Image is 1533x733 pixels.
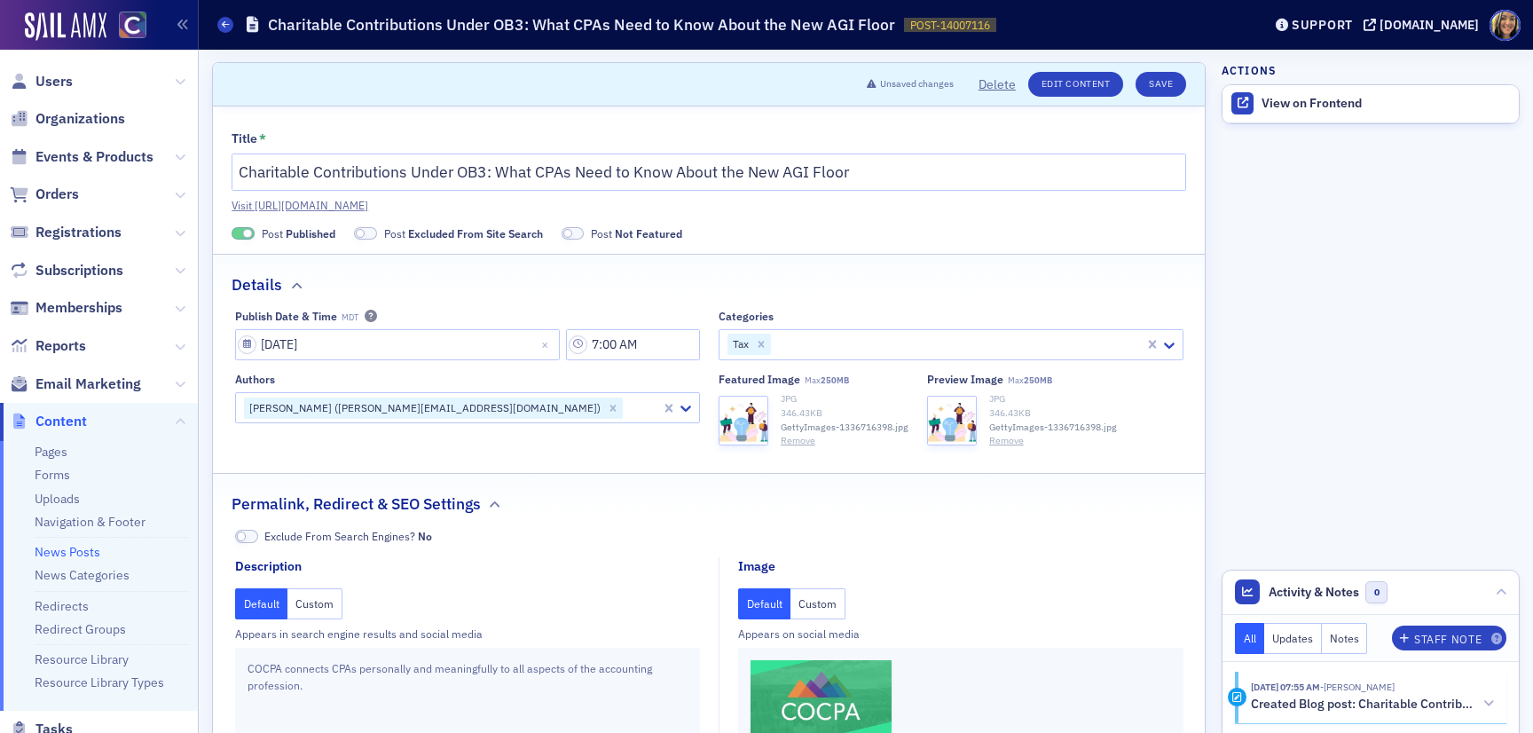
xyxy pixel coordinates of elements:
[1235,623,1265,654] button: All
[354,227,377,240] span: Excluded From Site Search
[235,310,337,323] div: Publish Date & Time
[1269,583,1359,602] span: Activity & Notes
[35,223,122,242] span: Registrations
[1380,17,1479,33] div: [DOMAIN_NAME]
[10,412,87,431] a: Content
[781,392,908,406] div: JPG
[268,14,895,35] h1: Charitable Contributions Under OB3: What CPAs Need to Know About the New AGI Floor
[1392,626,1506,650] button: Staff Note
[1264,623,1322,654] button: Updates
[35,298,122,318] span: Memberships
[35,336,86,356] span: Reports
[10,336,86,356] a: Reports
[10,72,73,91] a: Users
[35,72,73,91] span: Users
[1414,634,1482,644] div: Staff Note
[566,329,700,360] input: 00:00 AM
[342,312,358,323] span: MDT
[790,588,845,619] button: Custom
[989,406,1117,421] div: 346.43 KB
[1251,681,1320,693] time: 8/25/2025 07:55 AM
[10,185,79,204] a: Orders
[1222,85,1519,122] a: View on Frontend
[1251,695,1494,713] button: Created Blog post: Charitable Contributions Under OB3: What CPAs Need to Know About the New AGI F...
[384,225,543,241] span: Post
[989,392,1117,406] div: JPG
[35,109,125,129] span: Organizations
[989,434,1024,448] button: Remove
[751,334,771,355] div: Remove Tax
[235,329,560,360] input: MM/DD/YYYY
[232,273,282,296] h2: Details
[35,185,79,204] span: Orders
[1322,623,1368,654] button: Notes
[781,434,815,448] button: Remove
[35,374,141,394] span: Email Marketing
[10,109,125,129] a: Organizations
[287,588,342,619] button: Custom
[262,225,335,241] span: Post
[35,544,100,560] a: News Posts
[10,147,153,167] a: Events & Products
[910,18,990,33] span: POST-14007116
[35,514,145,530] a: Navigation & Footer
[244,398,603,419] div: [PERSON_NAME] ([PERSON_NAME][EMAIL_ADDRESS][DOMAIN_NAME])
[738,626,1183,642] div: Appears on social media
[35,147,153,167] span: Events & Products
[1292,17,1353,33] div: Support
[106,12,146,42] a: View Homepage
[1008,374,1052,386] span: Max
[35,598,89,614] a: Redirects
[719,373,800,386] div: Featured Image
[591,225,682,241] span: Post
[10,223,122,242] a: Registrations
[719,310,774,323] div: Categories
[562,227,585,240] span: Not Featured
[10,298,122,318] a: Memberships
[232,197,1186,213] a: Visit [URL][DOMAIN_NAME]
[259,131,266,147] abbr: This field is required
[821,374,849,386] span: 250MB
[418,529,432,543] span: No
[232,227,255,240] span: Published
[615,226,682,240] span: Not Featured
[235,557,302,576] div: Description
[35,444,67,460] a: Pages
[35,467,70,483] a: Forms
[35,412,87,431] span: Content
[727,334,751,355] div: Tax
[119,12,146,39] img: SailAMX
[235,588,288,619] button: Default
[235,373,275,386] div: Authors
[25,12,106,41] img: SailAMX
[1251,697,1477,713] h5: Created Blog post: Charitable Contributions Under OB3: What CPAs Need to Know About the New AGI F...
[989,421,1117,435] span: GettyImages-1336716398.jpg
[10,261,123,280] a: Subscriptions
[232,493,481,516] h2: Permalink, Redirect & SEO Settings
[603,398,623,419] div: Remove Lindsay Moore (lindsay@cocpa.org)
[286,226,335,240] span: Published
[10,374,141,394] a: Email Marketing
[880,77,954,91] span: Unsaved changes
[1024,374,1052,386] span: 250MB
[235,530,258,543] span: No
[264,528,432,544] span: Exclude From Search Engines?
[781,406,908,421] div: 346.43 KB
[781,421,908,435] span: GettyImages-1336716398.jpg
[1228,688,1246,706] div: Activity
[979,75,1016,94] button: Delete
[738,588,791,619] button: Default
[1136,72,1186,97] button: Save
[35,651,129,667] a: Resource Library
[35,491,80,507] a: Uploads
[1262,96,1510,112] div: View on Frontend
[1222,62,1277,78] h4: Actions
[1365,581,1388,603] span: 0
[408,226,543,240] span: Excluded From Site Search
[1490,10,1521,41] span: Profile
[35,567,130,583] a: News Categories
[805,374,849,386] span: Max
[1364,19,1485,31] button: [DOMAIN_NAME]
[35,674,164,690] a: Resource Library Types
